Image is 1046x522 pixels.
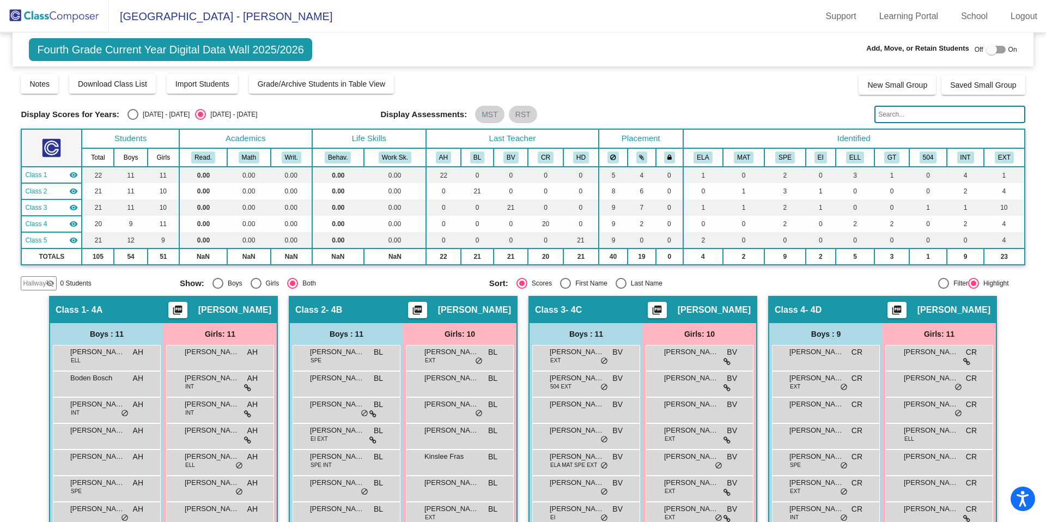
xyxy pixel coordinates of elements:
[723,148,764,167] th: IEP Math
[29,38,312,61] span: Fourth Grade Current Year Digital Data Wall 2025/2026
[180,278,481,289] mat-radio-group: Select an option
[947,199,984,216] td: 1
[109,8,332,25] span: [GEOGRAPHIC_DATA] - [PERSON_NAME]
[379,151,411,163] button: Work Sk.
[227,183,271,199] td: 0.00
[814,151,827,163] button: EI
[312,199,364,216] td: 0.00
[764,232,805,248] td: 0
[599,232,628,248] td: 9
[175,80,229,88] span: Import Students
[261,278,279,288] div: Girls
[806,167,836,183] td: 0
[947,232,984,248] td: 0
[528,199,563,216] td: 0
[656,183,683,199] td: 0
[656,167,683,183] td: 0
[86,305,102,315] span: - 4A
[46,279,54,288] mat-icon: visibility_off
[69,236,78,245] mat-icon: visibility
[298,278,316,288] div: Both
[683,167,723,183] td: 1
[563,216,599,232] td: 0
[874,183,909,199] td: 0
[599,248,628,265] td: 40
[114,199,147,216] td: 11
[25,170,47,180] span: Class 1
[789,347,844,357] span: [PERSON_NAME]
[179,248,227,265] td: NaN
[806,232,836,248] td: 0
[683,248,723,265] td: 4
[563,248,599,265] td: 21
[817,8,865,25] a: Support
[727,347,737,358] span: BV
[694,151,712,163] button: ELA
[258,80,386,88] span: Grade/Archive Students in Table View
[271,232,312,248] td: 0.00
[947,216,984,232] td: 2
[683,148,723,167] th: IEP ELA
[947,167,984,183] td: 4
[408,302,427,318] button: Print Students Details
[56,305,86,315] span: Class 1
[282,151,301,163] button: Writ.
[628,183,656,199] td: 6
[21,110,119,119] span: Display Scores for Years:
[656,248,683,265] td: 0
[947,183,984,199] td: 2
[114,232,147,248] td: 12
[683,232,723,248] td: 2
[403,323,516,345] div: Girls: 10
[909,248,947,265] td: 1
[871,8,947,25] a: Learning Portal
[25,235,47,245] span: Class 5
[874,248,909,265] td: 3
[628,216,656,232] td: 2
[290,323,403,345] div: Boys : 11
[769,323,883,345] div: Boys : 9
[25,186,47,196] span: Class 2
[25,219,47,229] span: Class 4
[494,216,528,232] td: 0
[528,148,563,167] th: Chelsea Reed
[82,232,114,248] td: 21
[874,216,909,232] td: 2
[612,347,623,358] span: BV
[941,75,1025,95] button: Saved Small Group
[436,151,451,163] button: AH
[836,232,874,248] td: 0
[21,216,82,232] td: Chelsea Reed - 4D
[325,151,351,163] button: Behav.
[764,248,805,265] td: 9
[180,278,204,288] span: Show:
[656,232,683,248] td: 0
[206,110,257,119] div: [DATE] - [DATE]
[643,323,756,345] div: Girls: 10
[563,199,599,216] td: 0
[764,216,805,232] td: 2
[148,167,179,183] td: 11
[979,278,1009,288] div: Highlight
[550,347,604,357] span: [PERSON_NAME]
[628,248,656,265] td: 19
[127,109,257,120] mat-radio-group: Select an option
[949,278,968,288] div: Filter
[723,248,764,265] td: 2
[494,167,528,183] td: 0
[573,151,589,163] button: HD
[565,305,582,315] span: - 4C
[947,248,984,265] td: 9
[664,347,719,357] span: [PERSON_NAME]
[488,347,497,358] span: BL
[909,167,947,183] td: 0
[984,199,1025,216] td: 10
[678,305,751,315] span: [PERSON_NAME]
[528,183,563,199] td: 0
[227,248,271,265] td: NaN
[312,232,364,248] td: 0.00
[82,199,114,216] td: 21
[852,347,862,358] span: CR
[866,43,969,54] span: Add, Move, or Retain Students
[950,81,1016,89] span: Saved Small Group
